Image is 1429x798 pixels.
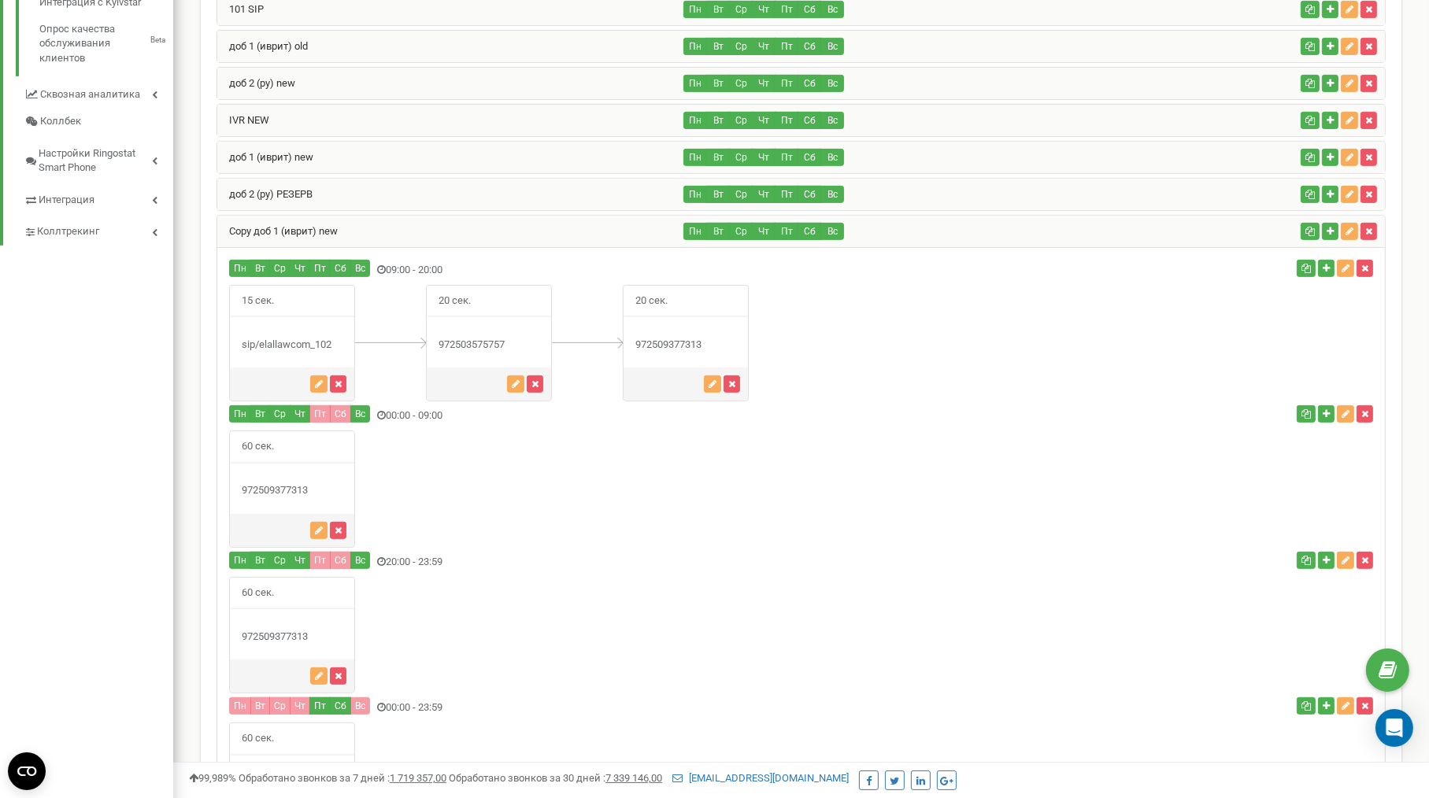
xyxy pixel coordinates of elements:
[820,75,844,92] button: Вс
[269,552,291,569] button: Ср
[706,223,730,240] button: Вт
[752,149,776,166] button: Чт
[706,38,730,55] button: Вт
[798,38,821,55] button: Сб
[350,405,370,423] button: Вс
[624,286,679,316] span: 20 сек.
[250,405,270,423] button: Вт
[683,38,707,55] button: Пн
[39,193,94,208] span: Интеграция
[217,114,269,126] a: IVR NEW
[217,151,313,163] a: доб 1 (иврит) new
[230,431,286,462] span: 60 сек.
[729,75,753,92] button: Ср
[217,260,996,281] div: 09:00 - 20:00
[1375,709,1413,747] div: Open Intercom Messenger
[230,338,354,353] div: sip/elallawcom_102
[775,186,798,203] button: Пт
[330,552,351,569] button: Сб
[217,40,308,52] a: доб 1 (иврит) old
[309,697,331,715] button: Пт
[350,260,370,277] button: Вс
[39,146,152,175] span: Настройки Ringostat Smart Phone
[229,697,251,715] button: Пн
[752,223,776,240] button: Чт
[309,405,331,423] button: Пт
[683,1,707,18] button: Пн
[217,405,996,427] div: 00:00 - 09:00
[427,286,483,316] span: 20 сек.
[683,149,707,166] button: Пн
[40,87,140,102] span: Сквозная аналитика
[24,213,173,246] a: Коллтрекинг
[217,552,996,573] div: 20:00 - 23:59
[24,182,173,214] a: Интеграция
[752,75,776,92] button: Чт
[330,405,351,423] button: Сб
[683,186,707,203] button: Пн
[330,260,351,277] button: Сб
[706,1,730,18] button: Вт
[40,114,81,129] span: Коллбек
[798,223,821,240] button: Сб
[683,75,707,92] button: Пн
[775,75,798,92] button: Пт
[706,149,730,166] button: Вт
[250,697,270,715] button: Вт
[798,186,821,203] button: Сб
[605,772,662,784] u: 7 339 146,00
[820,112,844,129] button: Вс
[189,772,236,784] span: 99,989%
[39,18,173,66] a: Опрос качества обслуживания клиентовBeta
[775,223,798,240] button: Пт
[269,697,291,715] button: Ср
[229,405,251,423] button: Пн
[706,112,730,129] button: Вт
[250,552,270,569] button: Вт
[230,286,286,316] span: 15 сек.
[8,752,46,790] button: Open CMP widget
[290,405,310,423] button: Чт
[350,697,370,715] button: Вс
[820,38,844,55] button: Вс
[752,186,776,203] button: Чт
[309,552,331,569] button: Пт
[230,630,354,645] div: 972509377313
[624,338,748,353] div: 972509377313
[820,1,844,18] button: Вс
[24,108,173,135] a: Коллбек
[230,578,286,608] span: 60 сек.
[309,260,331,277] button: Пт
[230,483,354,498] div: 972509377313
[729,38,753,55] button: Ср
[269,405,291,423] button: Ср
[217,77,295,89] a: доб 2 (ру) new
[752,38,776,55] button: Чт
[290,552,310,569] button: Чт
[24,76,173,109] a: Сквозная аналитика
[24,135,173,182] a: Настройки Ringostat Smart Phone
[752,1,776,18] button: Чт
[775,1,798,18] button: Пт
[217,225,338,237] a: Copy доб 1 (иврит) new
[706,75,730,92] button: Вт
[37,224,99,239] span: Коллтрекинг
[449,772,662,784] span: Обработано звонков за 30 дней :
[290,697,310,715] button: Чт
[775,38,798,55] button: Пт
[775,112,798,129] button: Пт
[290,260,310,277] button: Чт
[729,149,753,166] button: Ср
[820,149,844,166] button: Вс
[350,552,370,569] button: Вс
[229,260,251,277] button: Пн
[427,338,551,353] div: 972503575757
[390,772,446,784] u: 1 719 357,00
[706,186,730,203] button: Вт
[820,223,844,240] button: Вс
[729,1,753,18] button: Ср
[798,112,821,129] button: Сб
[729,186,753,203] button: Ср
[683,223,707,240] button: Пн
[775,149,798,166] button: Пт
